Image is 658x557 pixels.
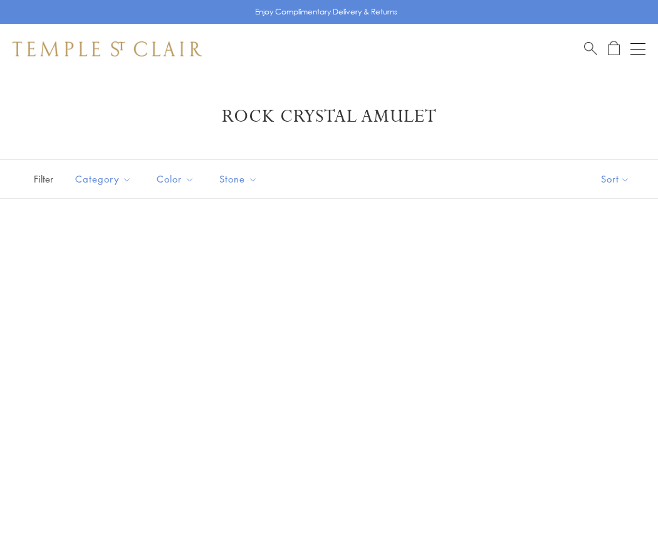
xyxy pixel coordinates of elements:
[210,165,267,193] button: Stone
[66,165,141,193] button: Category
[13,41,202,56] img: Temple St. Clair
[150,171,204,187] span: Color
[69,171,141,187] span: Category
[630,41,645,56] button: Open navigation
[213,171,267,187] span: Stone
[255,6,397,18] p: Enjoy Complimentary Delivery & Returns
[573,160,658,198] button: Show sort by
[584,41,597,56] a: Search
[147,165,204,193] button: Color
[608,41,620,56] a: Open Shopping Bag
[31,105,627,128] h1: Rock Crystal Amulet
